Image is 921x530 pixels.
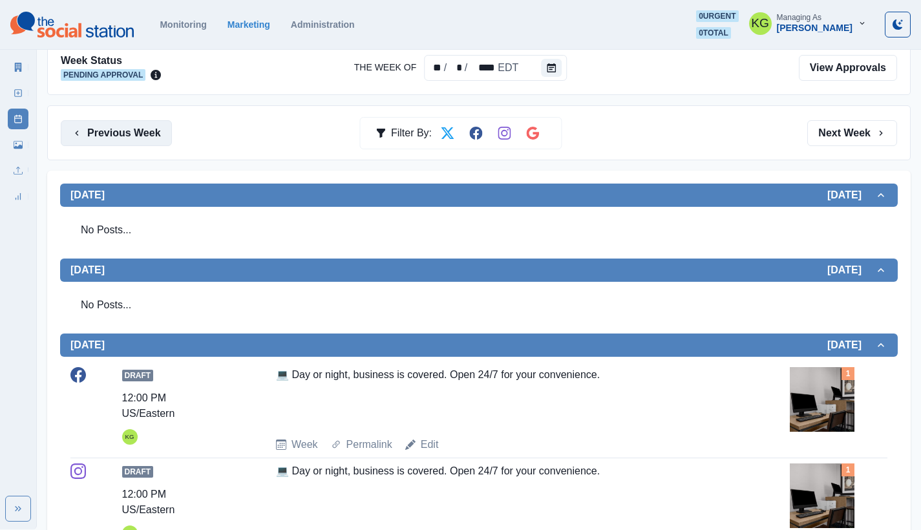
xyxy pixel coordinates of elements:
[8,109,28,129] a: Post Schedule
[122,370,154,381] span: Draft
[60,259,898,282] button: [DATE][DATE]
[70,264,105,276] h2: [DATE]
[5,496,31,522] button: Expand
[696,27,731,39] span: 0 total
[448,60,463,76] div: The Week Of
[827,339,874,351] h2: [DATE]
[122,466,154,478] span: Draft
[463,120,489,146] button: Filter by Facebook
[496,60,520,76] div: The Week Of
[491,120,517,146] button: Filter by Instagram
[61,54,161,67] h2: Week Status
[70,287,887,323] div: No Posts...
[228,19,270,30] a: Marketing
[376,120,432,146] div: Filter By:
[807,120,897,146] button: Next Week
[276,367,734,427] div: 💻 Day or night, business is covered. Open 24/7 for your convenience.
[8,160,28,181] a: Uploads
[777,13,821,22] div: Managing As
[696,10,738,22] span: 0 urgent
[427,60,443,76] div: The Week Of
[122,487,220,518] div: 12:00 PM US/Eastern
[291,19,355,30] a: Administration
[354,61,416,74] label: The Week Of
[799,55,897,81] a: View Approvals
[739,10,877,36] button: Managing As[PERSON_NAME]
[541,59,562,77] button: The Week Of
[827,189,874,201] h2: [DATE]
[291,437,318,452] a: Week
[443,60,448,76] div: /
[276,463,734,523] div: 💻 Day or night, business is covered. Open 24/7 for your convenience.
[8,83,28,103] a: New Post
[520,120,545,146] button: Filter by Google
[8,186,28,207] a: Review Summary
[70,212,887,248] div: No Posts...
[790,463,854,528] img: jeootgasuea02fdd17hv
[60,207,898,259] div: [DATE][DATE]
[885,12,911,37] button: Toggle Mode
[61,120,172,146] button: Previous Week
[10,12,134,37] img: logoTextSVG.62801f218bc96a9b266caa72a09eb111.svg
[777,23,852,34] div: [PERSON_NAME]
[125,429,134,445] div: Katrina Gallardo
[842,367,854,380] div: Total Media Attached
[434,120,460,146] button: Filter by Twitter
[790,367,854,432] img: jeootgasuea02fdd17hv
[70,339,105,351] h2: [DATE]
[421,437,439,452] a: Edit
[160,19,206,30] a: Monitoring
[8,134,28,155] a: Media Library
[842,463,854,476] div: Total Media Attached
[751,8,769,39] div: Katrina Gallardo
[60,184,898,207] button: [DATE][DATE]
[122,390,220,421] div: 12:00 PM US/Eastern
[427,60,520,76] div: Date
[70,189,105,201] h2: [DATE]
[61,69,145,81] span: Pending Approval
[463,60,469,76] div: /
[827,264,874,276] h2: [DATE]
[346,437,392,452] a: Permalink
[469,60,496,76] div: The Week Of
[60,334,898,357] button: [DATE][DATE]
[8,57,28,78] a: Marketing Summary
[424,55,567,81] div: The Week Of
[60,282,898,334] div: [DATE][DATE]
